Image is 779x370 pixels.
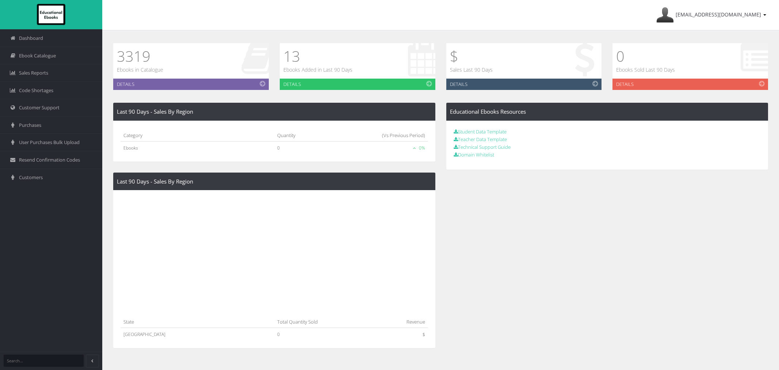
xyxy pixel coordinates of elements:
td: Ebooks [121,141,274,154]
th: State [121,314,274,328]
th: Quantity [274,128,325,141]
a: Details [280,79,435,90]
a: Technical Support Guide [454,144,511,150]
td: 0 [274,328,375,341]
h1: $ [450,47,493,66]
span: Dashboard [19,35,43,42]
span: [EMAIL_ADDRESS][DOMAIN_NAME] [676,11,761,18]
th: (Vs Previous Period) [325,128,428,141]
h1: 13 [283,47,352,66]
h4: Educational Ebooks Resources [450,109,765,115]
span: Customers [19,174,43,181]
td: 0% [325,141,428,154]
span: Resend Confirmation Codes [19,156,80,163]
a: Details [113,79,269,90]
th: Revenue [375,314,428,328]
span: Purchases [19,122,41,129]
span: User Purchases Bulk Upload [19,139,80,146]
a: Details [612,79,768,90]
h1: 3319 [117,47,163,66]
span: Ebook Catalogue [19,52,56,59]
th: Category [121,128,274,141]
h1: 0 [616,47,675,66]
p: Ebooks Added in Last 90 Days [283,66,352,74]
p: Sales Last 90 Days [450,66,493,74]
td: [GEOGRAPHIC_DATA] [121,328,274,341]
p: Ebooks in Catalogue [117,66,163,74]
a: Student Data Template [454,128,507,135]
span: Code Shortages [19,87,53,94]
h4: Last 90 Days - Sales By Region [117,178,432,185]
input: Search... [4,355,84,367]
img: Avatar [656,6,674,24]
td: 0 [274,141,325,154]
span: Customer Support [19,104,60,111]
a: Domain Whitelist [454,151,494,158]
span: Sales Reports [19,69,48,76]
a: Teacher Data Template [454,136,507,143]
th: Total Quantity Sold [274,314,375,328]
a: Details [446,79,602,90]
td: $ [375,328,428,341]
p: Ebooks Sold Last 90 Days [616,66,675,74]
h4: Last 90 Days - Sales By Region [117,109,432,115]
